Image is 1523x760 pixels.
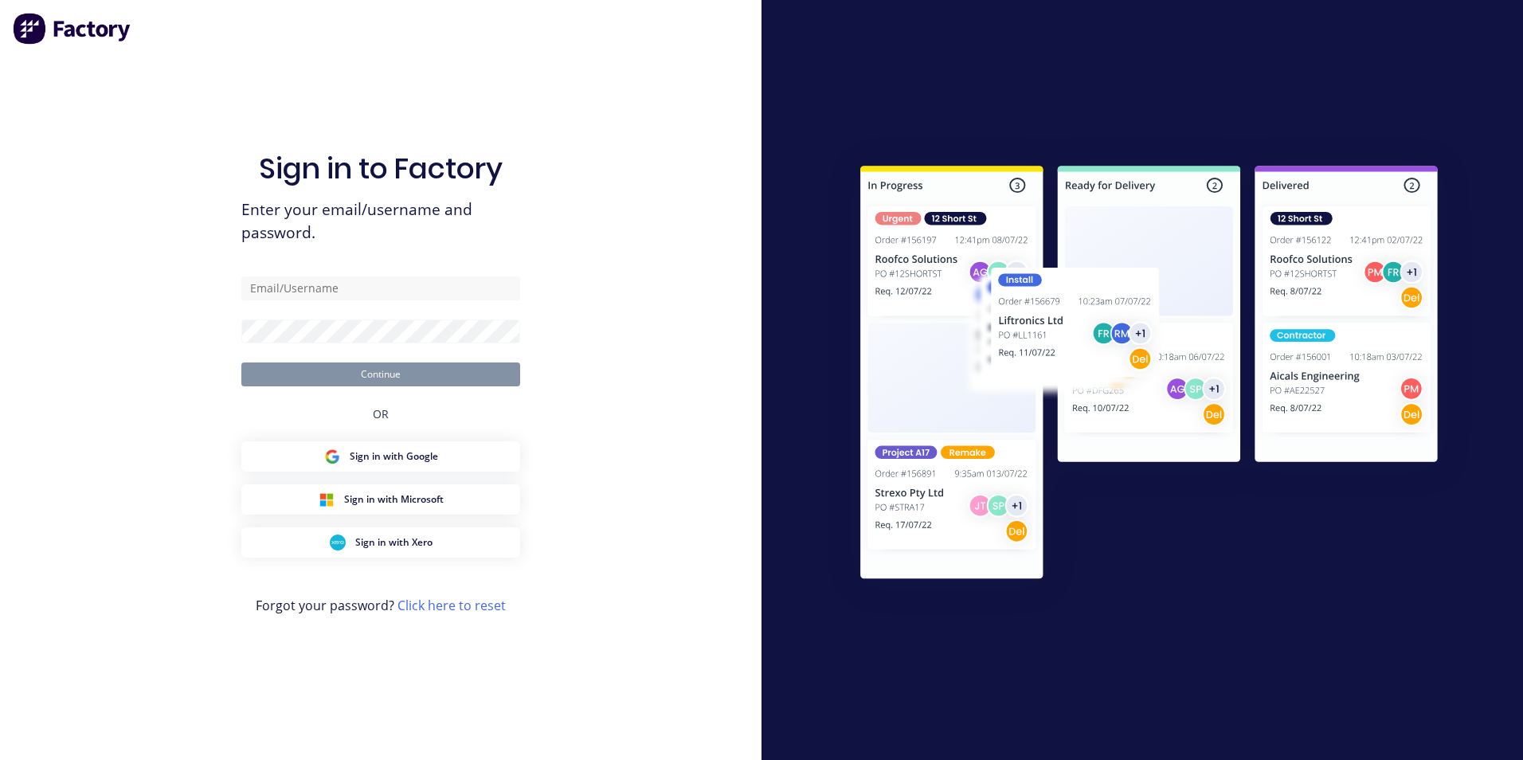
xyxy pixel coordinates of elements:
span: Sign in with Google [350,449,438,464]
button: Google Sign inSign in with Google [241,441,520,472]
img: Factory [13,13,132,45]
img: Google Sign in [324,449,340,464]
img: Xero Sign in [330,535,346,550]
img: Sign in [825,134,1473,617]
button: Microsoft Sign inSign in with Microsoft [241,484,520,515]
span: Forgot your password? [256,596,506,615]
span: Sign in with Xero [355,535,433,550]
div: OR [373,386,389,441]
button: Continue [241,362,520,386]
img: Microsoft Sign in [319,492,335,507]
span: Enter your email/username and password. [241,198,520,245]
button: Xero Sign inSign in with Xero [241,527,520,558]
a: Click here to reset [397,597,506,614]
span: Sign in with Microsoft [344,492,444,507]
input: Email/Username [241,276,520,300]
h1: Sign in to Factory [259,151,503,186]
